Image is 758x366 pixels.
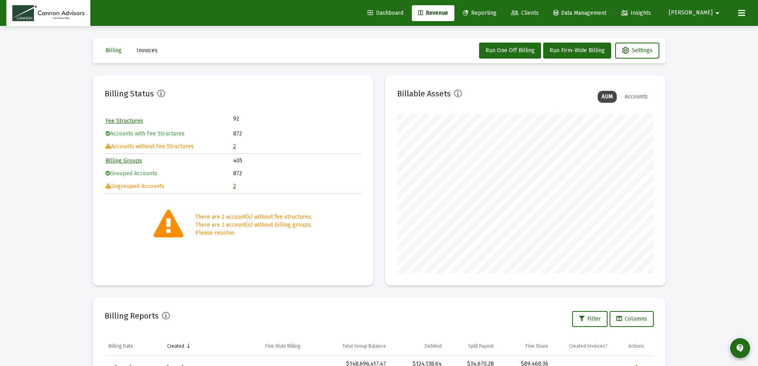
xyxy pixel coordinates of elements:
[167,343,184,349] div: Created
[552,337,624,356] td: Column Created Invoices?
[425,343,442,349] div: Debited
[553,10,606,16] span: Data Management
[615,43,659,59] button: Settings
[621,91,652,103] div: Accounts
[610,311,654,327] button: Columns
[12,5,84,21] img: Dashboard
[105,128,233,140] td: Accounts with Fee Structures
[247,337,318,356] td: Column Firm Wide Billing
[195,229,312,237] div: Please resolve.
[342,343,386,349] div: Total Group Balance
[572,311,608,327] button: Filter
[195,213,312,221] div: There are 2 account(s) without fee structures.
[569,343,608,349] div: Created Invoices?
[412,5,454,21] a: Revenue
[105,157,142,164] a: Billing Groups
[233,143,236,150] a: 2
[735,343,745,353] mat-icon: contact_support
[498,337,553,356] td: Column Firm Share
[233,155,360,167] td: 405
[547,5,613,21] a: Data Management
[233,183,236,190] a: 2
[550,47,605,54] span: Run Firm-Wide Billing
[463,10,497,16] span: Reporting
[511,10,539,16] span: Clients
[105,309,159,322] h2: Billing Reports
[105,168,233,180] td: Grouped Accounts
[105,87,154,100] h2: Billing Status
[105,180,233,192] td: Ungrouped Accounts
[479,43,541,59] button: Run One Off Billing
[615,5,657,21] a: Insights
[163,337,248,356] td: Column Created
[361,5,410,21] a: Dashboard
[543,43,611,59] button: Run Firm-Wide Billing
[109,343,133,349] div: Billing Date
[505,5,545,21] a: Clients
[628,343,644,349] div: Actions
[105,141,233,153] td: Accounts without Fee Structures
[621,10,651,16] span: Insights
[622,47,653,54] span: Settings
[659,5,732,21] button: [PERSON_NAME]
[99,43,128,59] button: Billing
[598,91,617,103] div: AUM
[579,315,601,322] span: Filter
[713,5,722,21] mat-icon: arrow_drop_down
[136,47,158,54] span: Invoices
[233,168,360,180] td: 872
[130,43,164,59] button: Invoices
[616,315,647,322] span: Columns
[195,221,312,229] div: There are 2 account(s) without billing groups.
[318,337,390,356] td: Column Total Group Balance
[233,128,360,140] td: 872
[669,10,713,16] span: [PERSON_NAME]
[624,337,654,356] td: Column Actions
[446,337,498,356] td: Column Split Payout
[233,115,297,123] td: 92
[105,337,163,356] td: Column Billing Date
[265,343,300,349] div: Firm Wide Billing
[468,343,494,349] div: Split Payout
[390,337,446,356] td: Column Debited
[368,10,403,16] span: Dashboard
[485,47,535,54] span: Run One Off Billing
[526,343,548,349] div: Firm Share
[397,87,451,100] h2: Billable Assets
[105,47,122,54] span: Billing
[456,5,503,21] a: Reporting
[418,10,448,16] span: Revenue
[105,117,143,124] a: Fee Structures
